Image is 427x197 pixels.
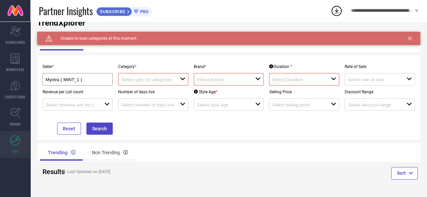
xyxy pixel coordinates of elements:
[391,167,418,179] button: Sort
[121,77,174,82] input: Select upto 10 categories
[348,77,400,82] input: Select rate of sale
[272,77,325,82] input: Select Duration
[197,102,249,107] input: Select style age
[197,77,249,82] input: Select brands
[345,90,415,94] p: Discount Range
[12,149,19,154] span: FWD
[9,122,21,127] span: TRENDS
[96,5,152,16] a: SUBSCRIBEPRO
[345,64,415,69] p: Rate of Sale
[6,67,25,72] span: WORKSPACE
[58,169,208,174] h4: Last Updated on [DATE]
[194,90,217,94] div: Style Age
[86,123,113,135] button: Search
[138,9,149,14] span: PRO
[39,4,93,18] span: Partner Insights
[37,18,420,28] h1: TrendXplorer
[272,102,325,107] input: Select selling price
[194,64,264,69] p: Brand
[43,90,113,94] p: Revenue per List count
[118,64,188,69] p: Category
[46,102,98,107] input: Select revenue per list count
[84,144,136,161] div: Non Trending
[43,64,113,69] p: Seller
[121,102,174,107] input: Select number of days live
[52,36,137,41] span: Unable to load categories at this moment.
[269,64,292,69] div: Duration
[43,168,53,176] h2: Results
[348,102,400,107] input: Select discount range
[5,94,26,99] span: SUGGESTIONS
[118,90,188,94] p: Number of days live
[269,90,339,94] p: Selling Price
[97,9,127,14] span: SUBSCRIBE
[46,76,110,83] div: Myntra ( MINT_1 )
[46,77,103,82] input: Select seller
[330,5,343,17] div: Open download list
[40,144,84,161] div: Trending
[5,40,25,45] span: SCORECARDS
[57,123,81,135] button: Reset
